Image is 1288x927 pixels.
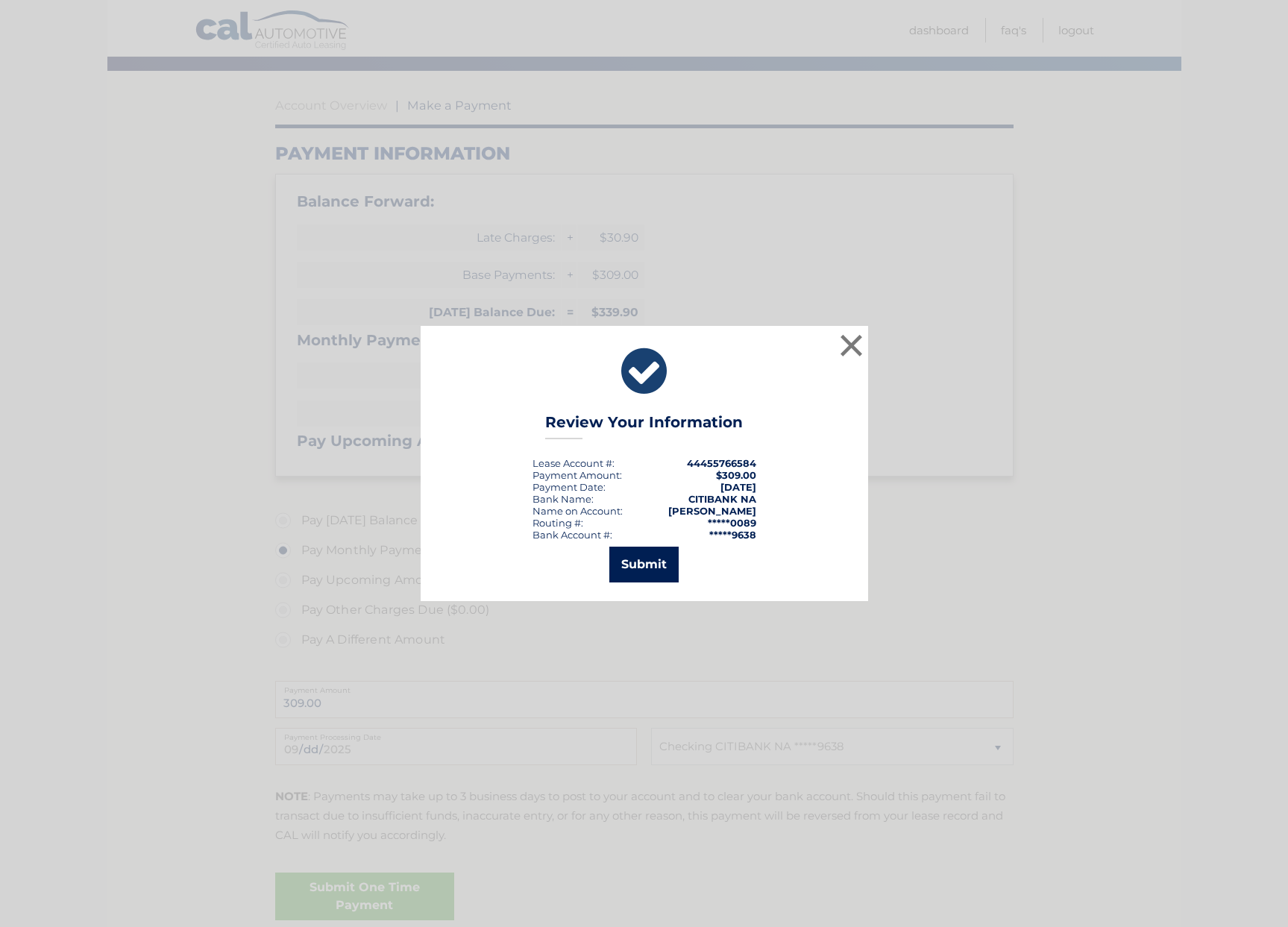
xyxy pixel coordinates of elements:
strong: 44455766584 [687,457,756,469]
button: × [837,330,867,360]
div: Routing #: [533,517,583,529]
div: Bank Account #: [533,529,612,541]
div: : [533,481,606,493]
span: $309.00 [716,469,756,481]
h3: Review Your Information [545,413,743,439]
strong: [PERSON_NAME] [668,505,756,517]
div: Name on Account: [533,505,623,517]
div: Lease Account #: [533,457,615,469]
div: Payment Amount: [533,469,622,481]
strong: CITIBANK NA [688,493,756,505]
span: [DATE] [720,481,756,493]
span: Payment Date [533,481,603,493]
button: Submit [609,547,679,582]
div: Bank Name: [533,493,594,505]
